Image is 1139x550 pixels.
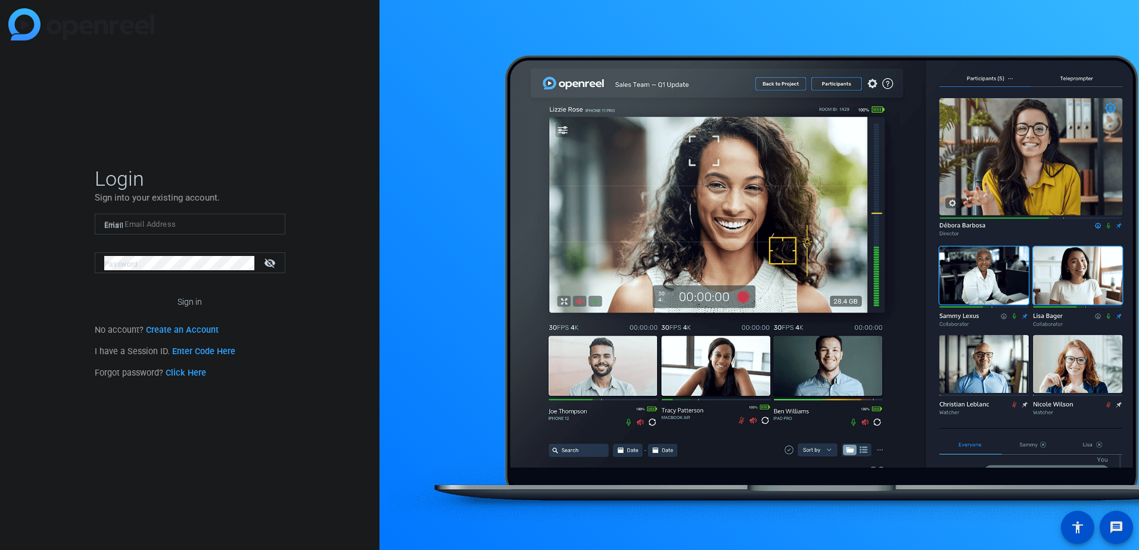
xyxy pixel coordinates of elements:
span: Sign in [178,287,202,317]
input: Enter Email Address [104,217,276,232]
mat-icon: visibility_off [257,254,285,271]
span: No account? [95,325,219,335]
mat-label: Email [104,221,124,230]
mat-label: Password [104,260,138,268]
img: blue-gradient.svg [8,8,154,40]
mat-icon: accessibility [1070,520,1085,535]
span: Login [95,166,285,191]
span: I have a Session ID. [95,346,236,357]
button: Sign in [95,291,285,312]
mat-icon: message [1109,520,1124,535]
p: Sign into your existing account. [95,191,285,204]
a: Create an Account [146,325,219,335]
a: Click Here [166,368,206,378]
span: Forgot password? [95,368,207,378]
a: Enter Code Here [172,346,235,357]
